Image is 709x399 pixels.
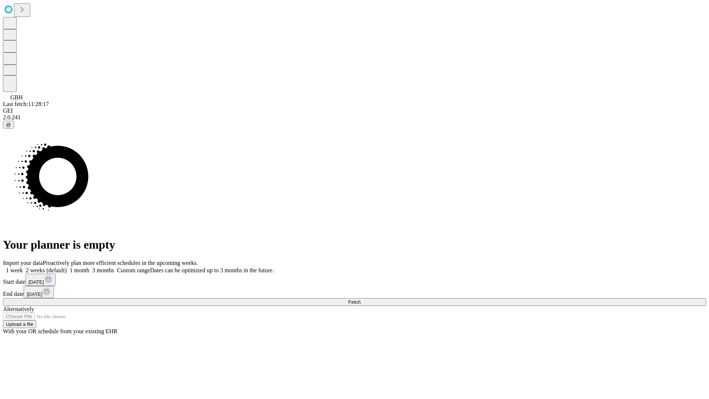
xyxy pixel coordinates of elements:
[117,267,150,273] span: Custom range
[92,267,114,273] span: 3 months
[70,267,89,273] span: 1 month
[3,114,706,121] div: 2.0.241
[10,94,23,100] span: GBH
[3,101,49,107] span: Last fetch: 11:28:17
[6,122,11,127] span: @
[3,298,706,306] button: Fetch
[3,108,706,114] div: GEI
[6,267,23,273] span: 1 week
[3,286,706,298] div: End date
[348,299,360,305] span: Fetch
[3,121,14,129] button: @
[27,291,42,297] span: [DATE]
[26,267,67,273] span: 2 weeks (default)
[25,274,56,286] button: [DATE]
[24,286,54,298] button: [DATE]
[3,328,117,334] span: With your OR schedule from your existing EHR
[28,279,44,285] span: [DATE]
[150,267,274,273] span: Dates can be optimized up to 3 months in the future.
[43,260,198,266] span: Proactively plan more efficient schedules in the upcoming weeks.
[3,274,706,286] div: Start date
[3,238,706,252] h1: Your planner is empty
[3,320,36,328] button: Upload a file
[3,306,34,312] span: Alternatively
[3,260,43,266] span: Import your data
